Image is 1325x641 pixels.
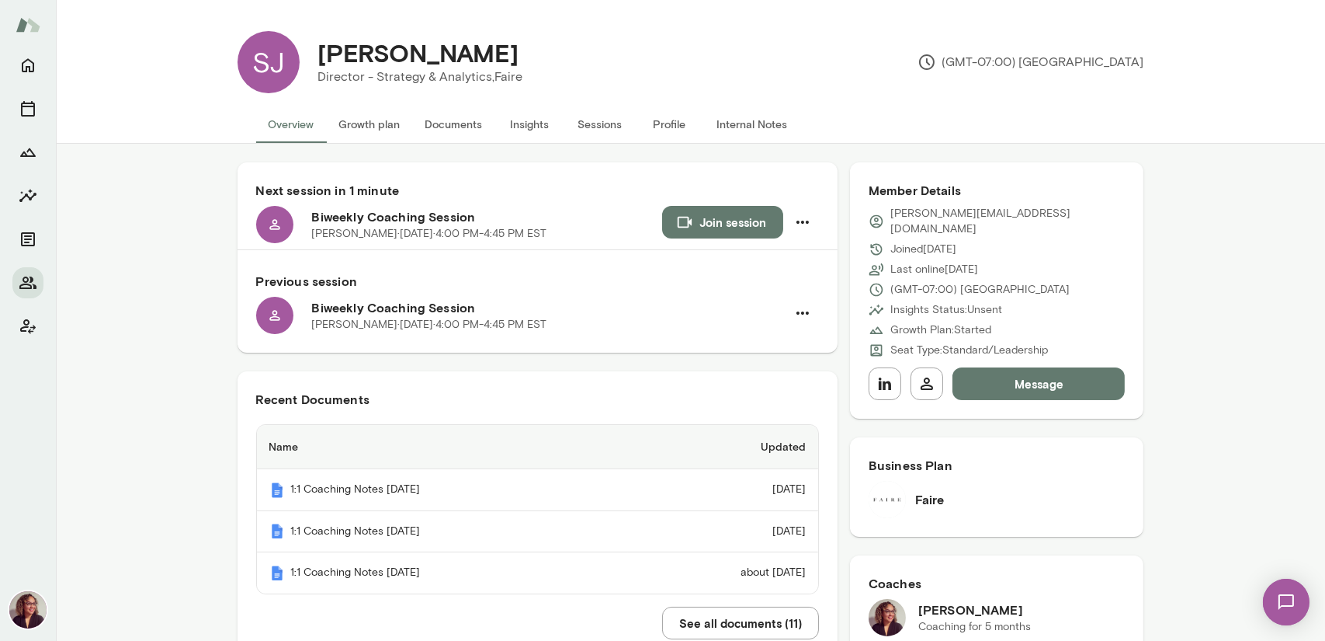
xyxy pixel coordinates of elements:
[662,206,783,239] button: Join session
[628,469,818,511] td: [DATE]
[890,343,1048,358] p: Seat Type: Standard/Leadership
[628,511,818,553] td: [DATE]
[918,619,1031,635] p: Coaching for 5 months
[257,511,629,553] th: 1:1 Coaching Notes [DATE]
[312,226,547,242] p: [PERSON_NAME] · [DATE] · 4:00 PM-4:45 PM EST
[628,552,818,594] td: about [DATE]
[413,106,495,143] button: Documents
[269,524,285,539] img: Mento | Coaching sessions
[890,302,1002,318] p: Insights Status: Unsent
[312,317,547,333] p: [PERSON_NAME] · [DATE] · 4:00 PM-4:45 PM EST
[705,106,800,143] button: Internal Notes
[915,490,945,509] h6: Faire
[256,106,327,143] button: Overview
[269,482,285,498] img: Mento | Coaching sessions
[869,456,1126,475] h6: Business Plan
[952,368,1126,400] button: Message
[9,591,47,629] img: Safaa Khairalla
[12,93,43,124] button: Sessions
[12,224,43,255] button: Documents
[257,469,629,511] th: 1:1 Coaching Notes [DATE]
[890,206,1126,237] p: [PERSON_NAME][EMAIL_ADDRESS][DOMAIN_NAME]
[890,262,978,277] p: Last online [DATE]
[327,106,413,143] button: Growth plan
[269,566,285,581] img: Mento | Coaching sessions
[12,137,43,168] button: Growth Plan
[869,181,1126,200] h6: Member Details
[12,311,43,342] button: Client app
[257,552,629,594] th: 1:1 Coaching Notes [DATE]
[628,425,818,469] th: Updated
[918,601,1031,619] h6: [PERSON_NAME]
[312,207,662,226] h6: Biweekly Coaching Session
[635,106,705,143] button: Profile
[318,68,523,86] p: Director - Strategy & Analytics, Faire
[890,322,991,338] p: Growth Plan: Started
[869,599,906,636] img: Safaa Khairalla
[12,180,43,211] button: Insights
[12,50,43,81] button: Home
[662,607,819,639] button: See all documents (11)
[256,272,819,291] h6: Previous session
[890,282,1070,298] p: (GMT-07:00) [GEOGRAPHIC_DATA]
[565,106,635,143] button: Sessions
[12,267,43,298] button: Members
[257,425,629,469] th: Name
[16,10,40,40] img: Mento
[256,181,819,200] h6: Next session in 1 minute
[318,38,519,68] h4: [PERSON_NAME]
[312,298,786,317] h6: Biweekly Coaching Session
[869,574,1126,593] h6: Coaches
[890,242,956,257] p: Joined [DATE]
[256,390,819,409] h6: Recent Documents
[238,31,300,93] div: SJ
[495,106,565,143] button: Insights
[917,53,1144,71] p: (GMT-07:00) [GEOGRAPHIC_DATA]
